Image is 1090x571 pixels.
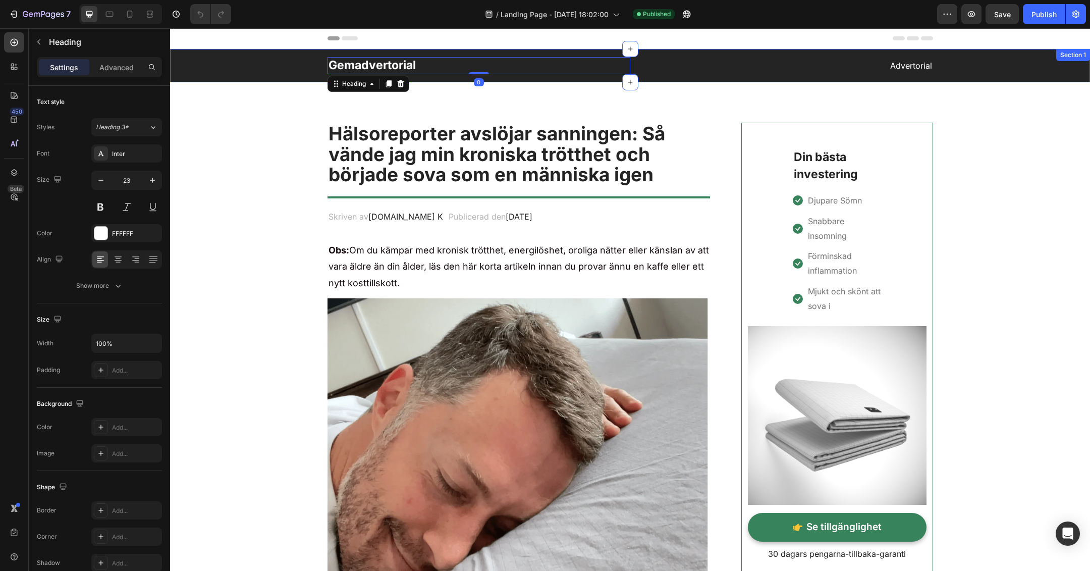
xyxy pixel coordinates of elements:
div: Align [37,253,65,267]
div: 450 [10,108,24,116]
button: Publish [1023,4,1065,24]
div: Add... [112,366,159,375]
div: Show more [76,281,123,291]
iframe: Design area [170,28,1090,571]
div: Image [37,449,54,458]
p: Se tillgänglighet [636,493,712,505]
a: Se tillgänglighet [578,485,756,513]
strong: Obs: [158,217,179,227]
div: Add... [112,533,159,542]
input: Auto [92,334,161,352]
button: Heading 3* [91,118,162,136]
p: 30 dagars pengarna-tillbaka-garanti [579,518,755,533]
div: Width [37,339,53,348]
p: 7 [66,8,71,20]
div: Corner [37,532,57,541]
div: Add... [112,559,159,568]
div: Color [37,229,52,238]
div: Border [37,506,57,515]
p: Advanced [99,62,134,73]
div: Heading [170,51,198,60]
div: Text style [37,97,65,107]
span: Landing Page - [DATE] 18:02:00 [501,9,609,20]
span: Save [994,10,1011,19]
div: Font [37,149,49,158]
p: Djupare Sömn [638,165,692,180]
p: Snabbare insomning [638,186,711,215]
div: Shape [37,481,69,494]
p: Heading [49,36,158,48]
p: Advertorial [461,30,762,45]
h2: Hälsoreporter avslöjar sanningen: Så vände jag min kroniska trötthet och började sova som en männ... [157,94,540,158]
span: [DATE] [336,183,362,193]
div: Section 1 [888,22,918,31]
p: Settings [50,62,78,73]
button: Show more [37,277,162,295]
span: Published [643,10,671,19]
div: Padding [37,366,60,375]
button: 7 [4,4,75,24]
div: Beta [8,185,24,193]
span: [DOMAIN_NAME] K [198,183,273,193]
div: Styles [37,123,54,132]
img: Alt Image [578,298,756,476]
div: Size [37,313,64,327]
h2: Din bästa investering [623,119,712,156]
div: 0 [304,50,314,58]
p: Publicerad den [279,181,362,196]
p: Om du kämpar med kronisk trötthet, energilöshet, oroliga nätter eller känslan av att vara äldre ä... [158,214,539,263]
div: Inter [112,149,159,159]
p: Mjukt och skönt att sova i [638,256,711,285]
div: Color [37,423,52,432]
div: Add... [112,423,159,432]
div: FFFFFF [112,229,159,238]
div: Undo/Redo [190,4,231,24]
div: Add... [112,449,159,458]
div: Open Intercom Messenger [1056,522,1080,546]
p: Skriven av [158,181,276,196]
div: Publish [1031,9,1057,20]
div: Add... [112,506,159,515]
span: Heading 3* [96,123,129,132]
div: Size [37,173,64,187]
span: / [496,9,499,20]
p: Förminskad inflammation [638,221,711,250]
div: Shadow [37,558,60,567]
button: Save [986,4,1019,24]
div: Background [37,397,86,411]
